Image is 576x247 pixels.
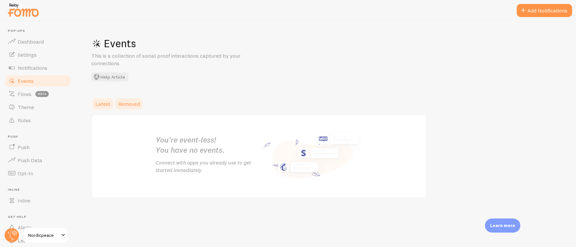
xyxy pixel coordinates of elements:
span: Notifications [18,65,47,71]
button: Help Article [91,72,128,82]
p: Connect with apps you already use to get started immediately [156,159,259,174]
a: Settings [4,48,71,61]
a: Removed [114,97,144,110]
span: Nordicpeace [28,231,59,239]
a: Nordicpeace [24,227,68,243]
a: Opt-In [4,167,71,180]
a: Dashboard [4,35,71,48]
a: Rules [4,114,71,127]
a: Theme [4,101,71,114]
span: Alerts [18,224,32,231]
span: Rules [18,117,31,123]
span: Events [18,78,34,84]
a: Latest [91,97,114,110]
span: beta [35,91,49,97]
a: Alerts [4,221,71,234]
span: Push [18,144,29,150]
a: Inline [4,194,71,207]
a: Events [4,74,71,87]
p: This is a collection of social proof interactions captured by your connections [91,52,249,67]
span: Flows [18,91,31,97]
span: Removed [118,101,140,107]
h1: Events [91,37,288,50]
span: Dashboard [18,38,44,45]
span: Pop-ups [8,29,71,33]
span: Push Data [18,157,42,163]
a: Flows beta [4,87,71,101]
span: Latest [95,101,110,107]
a: Push [4,141,71,154]
a: Push Data [4,154,71,167]
img: fomo-relay-logo-orange.svg [7,2,40,18]
div: Learn more [485,218,520,233]
span: Opt-In [18,170,33,177]
span: Theme [18,104,34,110]
span: Push [8,135,71,139]
span: Inline [18,197,30,204]
span: Get Help [8,215,71,219]
h2: You're event-less! You have no events. [156,135,259,155]
span: Settings [18,51,37,58]
p: Learn more [490,222,515,229]
a: Notifications [4,61,71,74]
span: Inline [8,188,71,192]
